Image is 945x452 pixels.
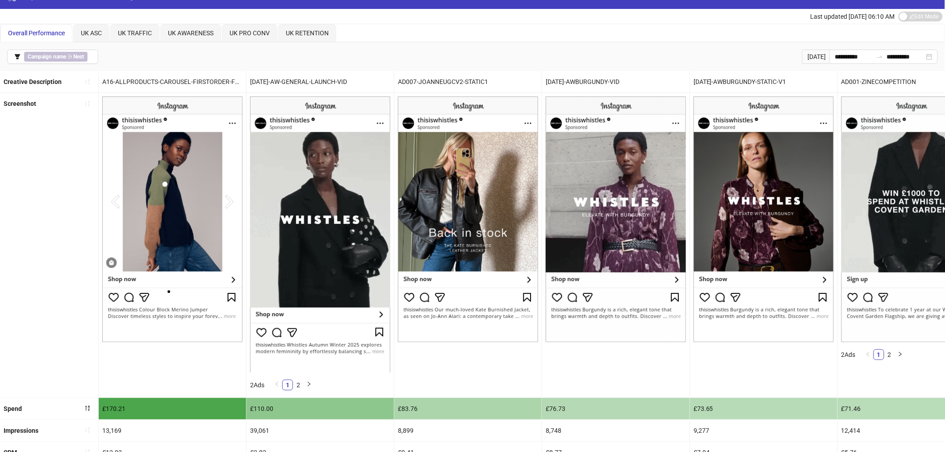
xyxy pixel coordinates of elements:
div: [DATE]-AW-GENERAL-LAUNCH-VID [247,71,394,92]
span: left [866,352,871,357]
li: Next Page [304,380,314,390]
div: £83.76 [394,398,542,419]
a: 2 [885,350,895,360]
div: 8,899 [394,420,542,441]
b: Campaign name [28,54,66,60]
li: 1 [282,380,293,390]
span: ∋ [24,52,88,62]
li: Next Page [895,349,906,360]
li: Previous Page [863,349,874,360]
button: Campaign name ∋ Nest [7,50,98,64]
a: 2 [293,380,303,390]
span: sort-descending [84,405,91,411]
button: left [863,349,874,360]
span: sort-ascending [84,79,91,85]
img: Screenshot 6905305411931 [102,96,243,342]
span: left [274,381,280,387]
img: Screenshot 6909299593531 [398,96,538,342]
img: Screenshot 6907480521931 [546,96,686,342]
span: swap-right [876,53,883,60]
span: UK TRAFFIC [118,29,152,37]
b: Impressions [4,427,38,434]
div: A16-ALLPRODUCTS-CAROUSEL-FIRSTORDER-FRAME2 [99,71,246,92]
div: [DATE]-AWBURGUNDY-VID [542,71,690,92]
span: Overall Performance [8,29,65,37]
div: 8,748 [542,420,690,441]
img: Screenshot 6904619154931 [250,96,390,372]
span: UK RETENTION [286,29,329,37]
span: UK PRO CONV [230,29,270,37]
span: UK AWARENESS [168,29,213,37]
span: Last updated [DATE] 06:10 AM [811,13,895,20]
div: [DATE] [802,50,830,64]
div: £170.21 [99,398,246,419]
button: left [272,380,282,390]
span: right [898,352,903,357]
div: 9,277 [690,420,837,441]
li: 1 [874,349,884,360]
li: Previous Page [272,380,282,390]
li: 2 [884,349,895,360]
div: £73.65 [690,398,837,419]
span: sort-ascending [84,100,91,107]
b: Spend [4,405,22,412]
b: Nest [73,54,84,60]
span: UK ASC [81,29,102,37]
div: AD007-JOANNEUGCV2-STATIC1 [394,71,542,92]
div: 39,061 [247,420,394,441]
div: [DATE]-AWBURGUNDY-STATIC-V1 [690,71,837,92]
div: £110.00 [247,398,394,419]
span: right [306,381,312,387]
b: Screenshot [4,100,36,107]
b: Creative Description [4,78,62,85]
button: right [895,349,906,360]
span: to [876,53,883,60]
span: 2 Ads [841,351,856,358]
span: sort-ascending [84,427,91,433]
div: 13,169 [99,420,246,441]
span: filter [14,54,21,60]
a: 1 [874,350,884,360]
span: 2 Ads [250,381,264,389]
li: 2 [293,380,304,390]
a: 1 [283,380,293,390]
img: Screenshot 6907481139731 [694,96,834,342]
div: £76.73 [542,398,690,419]
button: right [304,380,314,390]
